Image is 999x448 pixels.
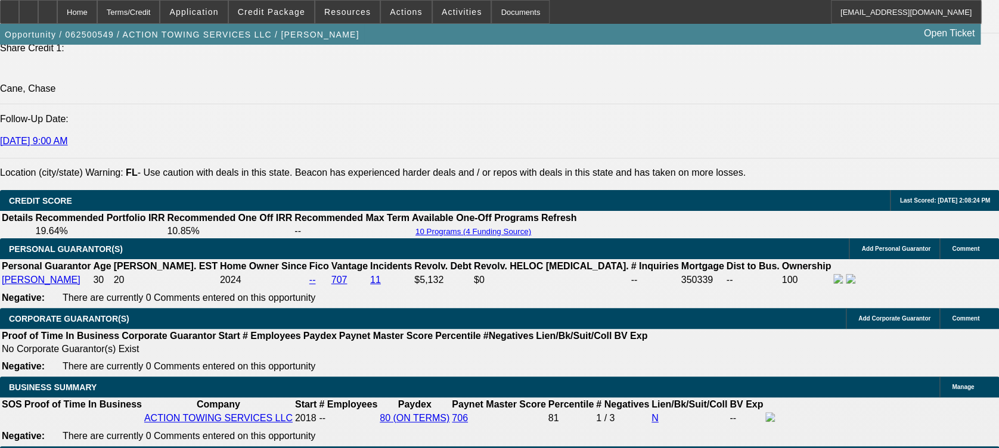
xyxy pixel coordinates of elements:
[339,331,433,341] b: Paynet Master Score
[381,1,432,23] button: Actions
[220,261,307,271] b: Home Owner Since
[2,293,45,303] b: Negative:
[651,399,727,409] b: Lien/Bk/Suit/Coll
[122,331,216,341] b: Corporate Guarantor
[35,212,165,224] th: Recommended Portfolio IRR
[483,331,534,341] b: #Negatives
[197,399,240,409] b: Company
[309,261,329,271] b: Fico
[324,7,371,17] span: Resources
[730,399,763,409] b: BV Exp
[218,331,240,341] b: Start
[166,225,293,237] td: 10.85%
[5,30,359,39] span: Opportunity / 062500549 / ACTION TOWING SERVICES LLC / [PERSON_NAME]
[433,1,491,23] button: Activities
[452,413,468,423] a: 706
[9,382,97,392] span: BUSINESS SUMMARY
[92,273,111,287] td: 30
[63,431,315,441] span: There are currently 0 Comments entered on this opportunity
[398,399,432,409] b: Paydex
[726,273,780,287] td: --
[833,274,843,284] img: facebook-icon.png
[952,245,979,252] span: Comment
[294,212,410,224] th: Recommended Max Term
[899,197,990,204] span: Last Scored: [DATE] 2:08:24 PM
[160,1,227,23] button: Application
[631,261,678,271] b: # Inquiries
[411,212,539,224] th: Available One-Off Programs
[414,261,471,271] b: Revolv. Debt
[473,273,629,287] td: $0
[474,261,629,271] b: Revolv. HELOC [MEDICAL_DATA].
[727,261,780,271] b: Dist to Bus.
[651,413,659,423] a: N
[166,212,293,224] th: Recommended One Off IRR
[319,413,325,423] span: --
[919,23,979,43] a: Open Ticket
[452,399,545,409] b: Paynet Master Score
[1,343,653,355] td: No Corporate Guarantor(s) Exist
[9,314,129,323] span: CORPORATE GUARANTOR(S)
[2,261,91,271] b: Personal Guarantor
[294,412,317,425] td: 2018
[309,275,316,285] a: --
[294,225,410,237] td: --
[442,7,482,17] span: Activities
[729,412,764,425] td: --
[858,315,930,322] span: Add Corporate Guarantor
[681,273,725,287] td: 350339
[414,273,472,287] td: $5,132
[781,261,831,271] b: Ownership
[541,212,578,224] th: Refresh
[126,167,746,178] label: - Use caution with deals in this state. Beacon has experienced harder deals and / or repos with d...
[596,413,649,424] div: 1 / 3
[126,167,138,178] b: FL
[536,331,612,341] b: Lien/Bk/Suit/Coll
[952,315,979,322] span: Comment
[2,275,80,285] a: [PERSON_NAME]
[2,431,45,441] b: Negative:
[370,275,381,285] a: 11
[9,244,123,254] span: PERSONAL GUARANTOR(S)
[303,331,337,341] b: Paydex
[1,212,33,224] th: Details
[63,293,315,303] span: There are currently 0 Comments entered on this opportunity
[220,275,241,285] span: 2024
[169,7,218,17] span: Application
[370,261,412,271] b: Incidents
[681,261,724,271] b: Mortgage
[24,399,142,410] th: Proof of Time In Business
[144,413,293,423] a: ACTION TOWING SERVICES LLC
[548,399,594,409] b: Percentile
[238,7,305,17] span: Credit Package
[93,261,111,271] b: Age
[765,412,775,422] img: facebook-icon.png
[63,361,315,371] span: There are currently 0 Comments entered on this opportunity
[295,399,317,409] b: Start
[2,361,45,371] b: Negative:
[114,261,218,271] b: [PERSON_NAME]. EST
[331,275,348,285] a: 707
[35,225,165,237] td: 19.64%
[319,399,377,409] b: # Employees
[435,331,480,341] b: Percentile
[630,273,679,287] td: --
[229,1,314,23] button: Credit Package
[781,273,832,287] td: 100
[596,399,649,409] b: # Negatives
[952,384,974,390] span: Manage
[9,196,72,206] span: CREDIT SCORE
[1,399,23,410] th: SOS
[846,274,855,284] img: linkedin-icon.png
[380,413,449,423] a: 80 (ON TERMS)
[315,1,380,23] button: Resources
[614,331,647,341] b: BV Exp
[412,226,535,237] button: 10 Programs (4 Funding Source)
[331,261,368,271] b: Vantage
[861,245,930,252] span: Add Personal Guarantor
[113,273,218,287] td: 20
[390,7,423,17] span: Actions
[1,330,120,342] th: Proof of Time In Business
[243,331,301,341] b: # Employees
[548,413,594,424] div: 81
